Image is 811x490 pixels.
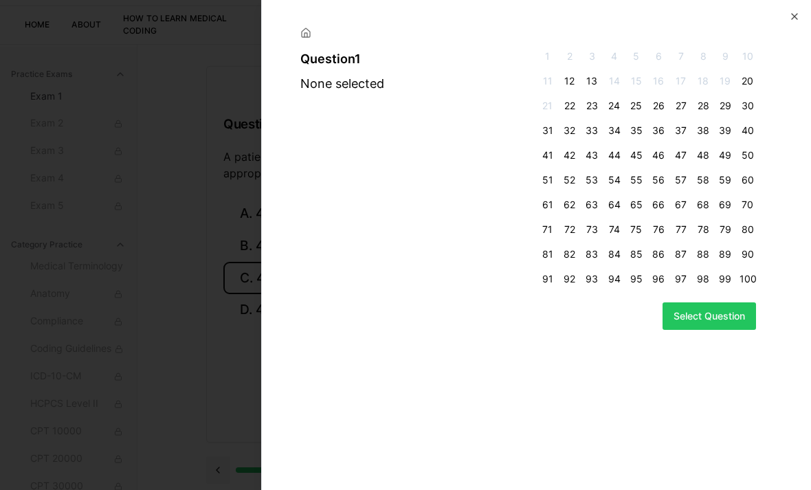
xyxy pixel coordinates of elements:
span: 13 [584,74,600,88]
span: 63 [584,198,600,212]
span: 31 [539,124,555,137]
span: 27 [673,99,689,113]
span: 61 [539,198,555,212]
span: 2 [562,49,578,63]
span: 44 [606,148,622,162]
span: 53 [584,173,600,187]
span: 30 [740,99,756,113]
span: 75 [628,223,645,236]
span: 84 [606,247,622,261]
span: 49 [717,148,733,162]
span: 23 [584,99,600,113]
span: 73 [584,223,600,236]
span: 45 [628,148,645,162]
span: 86 [650,247,667,261]
span: 57 [673,173,689,187]
span: 96 [650,272,667,286]
span: 48 [695,148,711,162]
span: 65 [628,198,645,212]
span: 97 [673,272,689,286]
span: 83 [584,247,600,261]
span: 25 [628,99,645,113]
span: 38 [695,124,711,137]
span: 92 [562,272,578,286]
span: 26 [650,99,667,113]
span: 51 [539,173,555,187]
span: 99 [717,272,733,286]
span: 4 [606,49,622,63]
span: 40 [740,124,756,137]
span: 56 [650,173,667,187]
span: 76 [650,223,667,236]
span: 12 [562,74,578,88]
span: 14 [606,74,622,88]
span: 6 [650,49,667,63]
span: 71 [539,223,555,236]
span: 7 [673,49,689,63]
span: 93 [584,272,600,286]
span: 82 [562,247,578,261]
span: 64 [606,198,622,212]
span: 90 [740,247,756,261]
span: 32 [562,124,578,137]
span: 54 [606,173,622,187]
span: 91 [539,272,555,286]
span: 21 [539,99,555,113]
span: 36 [650,124,667,137]
span: 60 [740,173,756,187]
span: 47 [673,148,689,162]
span: 42 [562,148,578,162]
span: 22 [562,99,578,113]
span: 34 [606,124,622,137]
span: 52 [562,173,578,187]
span: 29 [717,99,733,113]
span: 62 [562,198,578,212]
span: 19 [717,74,733,88]
span: 74 [606,223,622,236]
span: 78 [695,223,711,236]
span: 10 [740,49,756,63]
span: 69 [717,198,733,212]
span: 18 [695,74,711,88]
span: 50 [740,148,756,162]
span: 1 [539,49,555,63]
span: 15 [628,74,645,88]
span: 95 [628,272,645,286]
span: 41 [539,148,555,162]
span: 70 [740,198,756,212]
span: 28 [695,99,711,113]
span: 33 [584,124,600,137]
span: 20 [740,74,756,88]
span: 98 [695,272,711,286]
span: 37 [673,124,689,137]
span: 5 [628,49,645,63]
span: 9 [717,49,733,63]
span: 16 [650,74,667,88]
span: 17 [673,74,689,88]
span: 67 [673,198,689,212]
span: 55 [628,173,645,187]
span: 58 [695,173,711,187]
span: 11 [539,74,555,88]
span: 35 [628,124,645,137]
span: 88 [695,247,711,261]
span: 46 [650,148,667,162]
span: 85 [628,247,645,261]
span: 8 [695,49,711,63]
span: 77 [673,223,689,236]
span: 89 [717,247,733,261]
span: 81 [539,247,555,261]
span: 24 [606,99,622,113]
span: 43 [584,148,600,162]
span: 39 [717,124,733,137]
span: 3 [584,49,600,63]
span: 87 [673,247,689,261]
div: None selected [300,74,533,93]
span: 79 [717,223,733,236]
span: 94 [606,272,622,286]
span: 100 [740,272,756,286]
span: 80 [740,223,756,236]
div: Question 1 [300,49,533,69]
span: 72 [562,223,578,236]
span: 68 [695,198,711,212]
